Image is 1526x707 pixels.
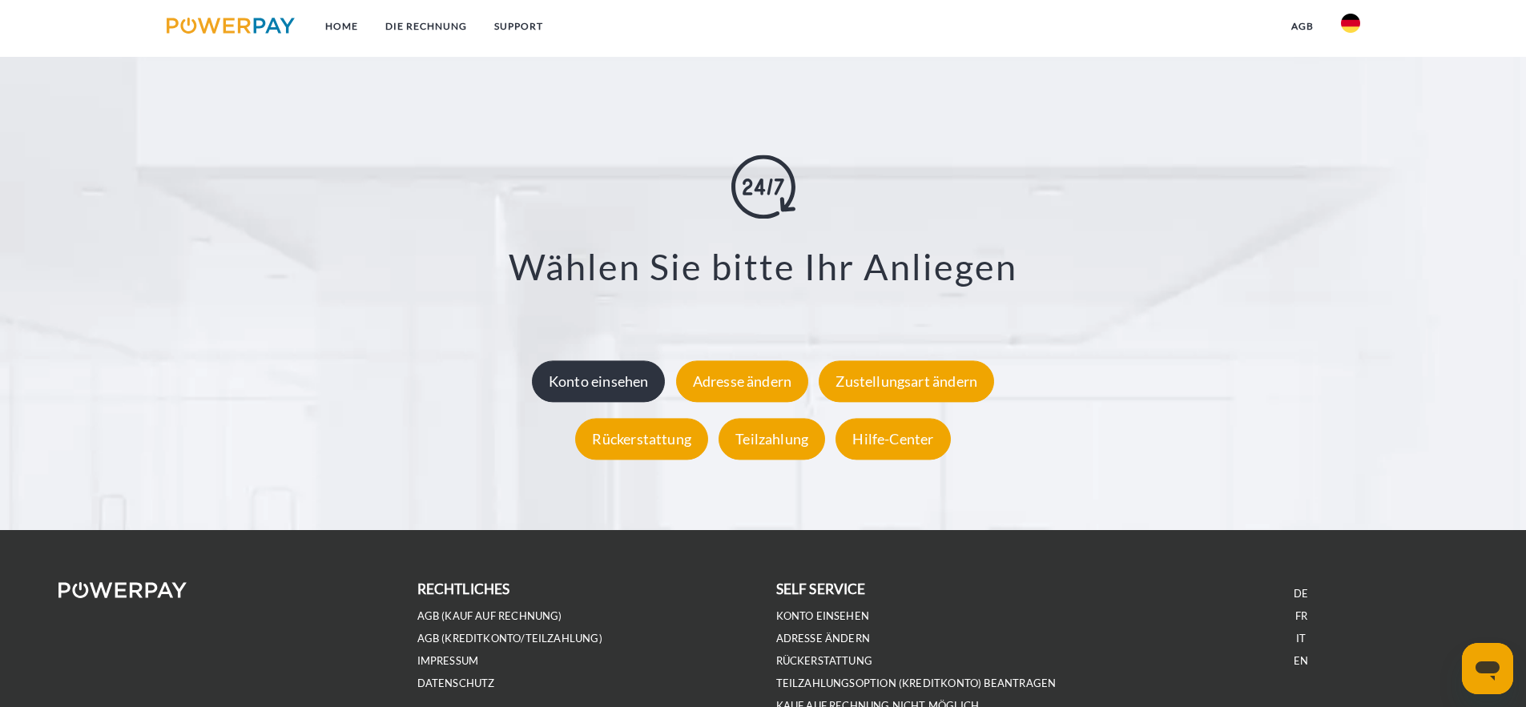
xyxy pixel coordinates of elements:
[815,373,998,391] a: Zustellungsart ändern
[1295,609,1307,623] a: FR
[719,419,825,460] div: Teilzahlung
[417,677,495,690] a: DATENSCHUTZ
[58,582,187,598] img: logo-powerpay-white.svg
[776,632,871,645] a: Adresse ändern
[417,632,602,645] a: AGB (Kreditkonto/Teilzahlung)
[776,580,866,597] b: self service
[672,373,813,391] a: Adresse ändern
[96,244,1430,289] h3: Wählen Sie bitte Ihr Anliegen
[835,419,950,460] div: Hilfe-Center
[417,609,562,623] a: AGB (Kauf auf Rechnung)
[528,373,670,391] a: Konto einsehen
[167,18,296,34] img: logo-powerpay.svg
[1462,643,1513,694] iframe: Schaltfläche zum Öffnen des Messaging-Fensters
[776,677,1057,690] a: Teilzahlungsoption (KREDITKONTO) beantragen
[831,431,954,448] a: Hilfe-Center
[715,431,829,448] a: Teilzahlung
[676,361,809,403] div: Adresse ändern
[532,361,666,403] div: Konto einsehen
[1294,587,1308,601] a: DE
[776,609,870,623] a: Konto einsehen
[819,361,994,403] div: Zustellungsart ändern
[1296,632,1306,645] a: IT
[1341,14,1360,33] img: de
[1294,654,1308,668] a: EN
[1278,12,1327,41] a: agb
[571,431,712,448] a: Rückerstattung
[372,12,481,41] a: DIE RECHNUNG
[417,580,510,597] b: rechtliches
[481,12,557,41] a: SUPPORT
[312,12,372,41] a: Home
[731,155,795,219] img: online-shopping.svg
[575,419,708,460] div: Rückerstattung
[417,654,479,668] a: IMPRESSUM
[776,654,873,668] a: Rückerstattung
